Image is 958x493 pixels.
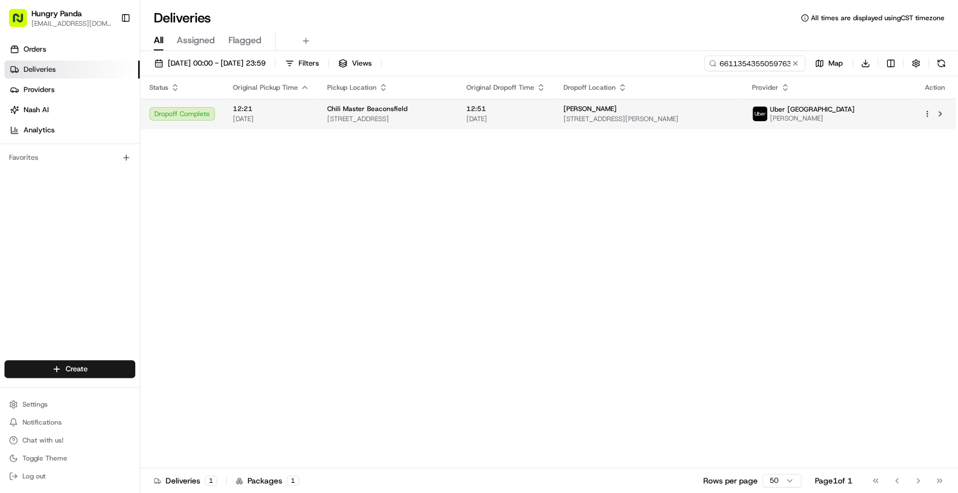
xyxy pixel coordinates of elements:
[149,56,271,71] button: [DATE] 00:00 - [DATE] 23:59
[753,107,767,121] img: uber-new-logo.jpeg
[770,114,855,123] span: [PERSON_NAME]
[704,56,805,71] input: Type to search
[24,64,56,75] span: Deliveries
[95,252,104,261] div: 💻
[923,83,947,92] div: Action
[233,104,309,113] span: 12:21
[815,475,852,486] div: Page 1 of 1
[174,144,204,157] button: See all
[4,360,135,378] button: Create
[703,475,758,486] p: Rows per page
[810,56,848,71] button: Map
[51,107,184,118] div: Start new chat
[563,104,617,113] span: [PERSON_NAME]
[154,475,217,486] div: Deliveries
[31,8,82,19] button: Hungry Panda
[770,105,855,114] span: Uber [GEOGRAPHIC_DATA]
[24,44,46,54] span: Orders
[79,278,136,287] a: Powered byPylon
[22,436,63,445] span: Chat with us!
[35,204,91,213] span: [PERSON_NAME]
[4,81,140,99] a: Providers
[466,83,534,92] span: Original Dropoff Time
[4,101,140,119] a: Nash AI
[4,432,135,448] button: Chat with us!
[22,472,45,481] span: Log out
[37,174,41,183] span: •
[233,114,309,123] span: [DATE]
[99,204,121,213] span: 8月7日
[4,121,140,139] a: Analytics
[752,83,778,92] span: Provider
[828,58,843,68] span: Map
[11,193,29,211] img: Asif Zaman Khan
[22,205,31,214] img: 1736555255976-a54dd68f-1ca7-489b-9aae-adbdc363a1c4
[299,58,319,68] span: Filters
[563,83,616,92] span: Dropoff Location
[90,246,185,266] a: 💻API Documentation
[11,252,20,261] div: 📗
[24,105,49,115] span: Nash AI
[11,45,204,63] p: Welcome 👋
[287,476,299,486] div: 1
[811,13,945,22] span: All times are displayed using CST timezone
[563,114,734,123] span: [STREET_ADDRESS][PERSON_NAME]
[24,125,54,135] span: Analytics
[29,72,185,84] input: Clear
[4,149,135,167] div: Favorites
[22,454,67,463] span: Toggle Theme
[22,418,62,427] span: Notifications
[466,104,546,113] span: 12:51
[205,476,217,486] div: 1
[233,83,298,92] span: Original Pickup Time
[4,468,135,484] button: Log out
[4,450,135,466] button: Toggle Theme
[333,56,377,71] button: Views
[327,114,448,123] span: [STREET_ADDRESS]
[154,34,163,47] span: All
[149,83,168,92] span: Status
[154,9,211,27] h1: Deliveries
[43,174,70,183] span: 8月15日
[4,414,135,430] button: Notifications
[4,40,140,58] a: Orders
[112,278,136,287] span: Pylon
[4,397,135,412] button: Settings
[93,204,97,213] span: •
[327,104,407,113] span: Chili Master Beaconsfield
[168,58,265,68] span: [DATE] 00:00 - [DATE] 23:59
[11,107,31,127] img: 1736555255976-a54dd68f-1ca7-489b-9aae-adbdc363a1c4
[22,251,86,262] span: Knowledge Base
[24,107,44,127] img: 1727276513143-84d647e1-66c0-4f92-a045-3c9f9f5dfd92
[7,246,90,266] a: 📗Knowledge Base
[466,114,546,123] span: [DATE]
[66,364,88,374] span: Create
[11,146,72,155] div: Past conversations
[327,83,377,92] span: Pickup Location
[280,56,324,71] button: Filters
[236,475,299,486] div: Packages
[352,58,372,68] span: Views
[31,19,112,28] button: [EMAIL_ADDRESS][DOMAIN_NAME]
[22,400,48,409] span: Settings
[4,61,140,79] a: Deliveries
[4,4,116,31] button: Hungry Panda[EMAIL_ADDRESS][DOMAIN_NAME]
[228,34,262,47] span: Flagged
[177,34,215,47] span: Assigned
[51,118,154,127] div: We're available if you need us!
[106,251,180,262] span: API Documentation
[24,85,54,95] span: Providers
[191,110,204,124] button: Start new chat
[933,56,949,71] button: Refresh
[11,11,34,34] img: Nash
